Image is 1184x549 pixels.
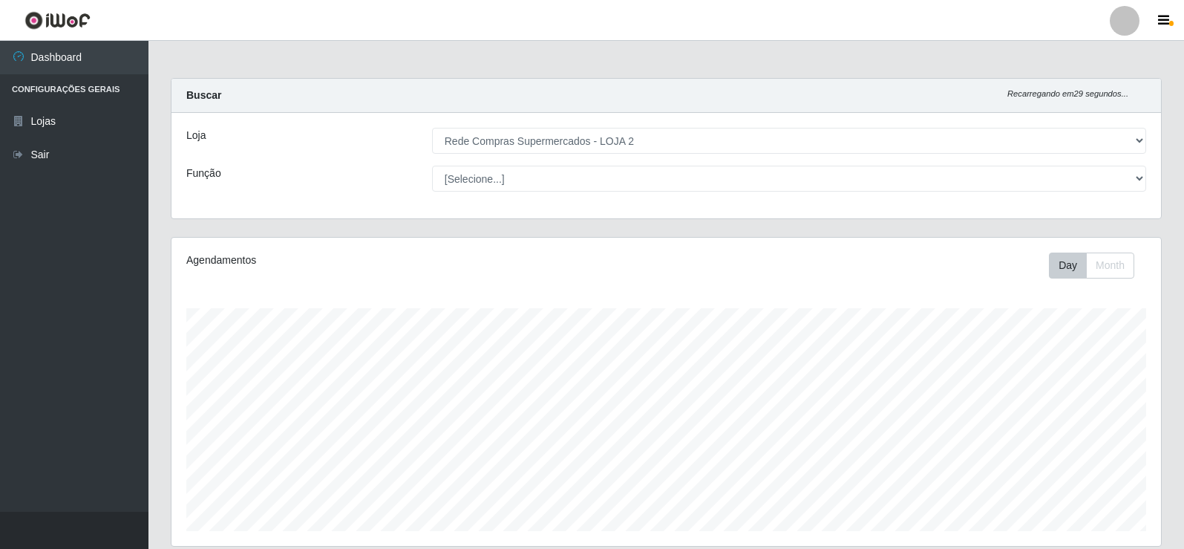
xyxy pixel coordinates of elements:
[24,11,91,30] img: CoreUI Logo
[186,128,206,143] label: Loja
[1086,253,1134,279] button: Month
[1049,253,1146,279] div: Toolbar with button groups
[186,89,221,101] strong: Buscar
[1049,253,1087,279] button: Day
[186,253,573,268] div: Agendamentos
[1007,89,1128,98] i: Recarregando em 29 segundos...
[1049,253,1134,279] div: First group
[186,166,221,181] label: Função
